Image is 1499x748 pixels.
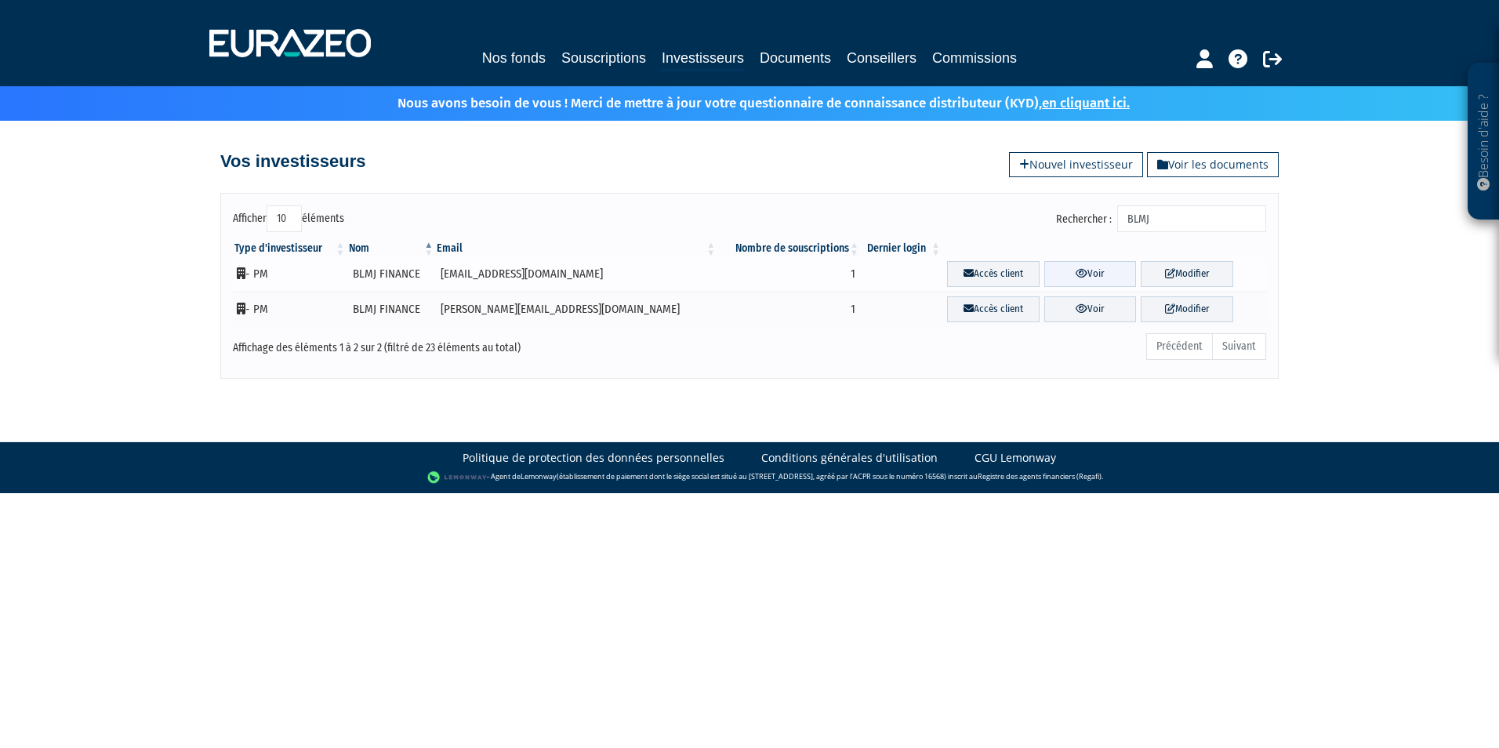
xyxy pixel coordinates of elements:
[662,47,744,71] a: Investisseurs
[233,205,344,232] label: Afficher éléments
[1147,152,1279,177] a: Voir les documents
[717,241,861,256] th: Nombre de souscriptions : activer pour trier la colonne par ordre croissant
[233,241,347,256] th: Type d'investisseur : activer pour trier la colonne par ordre croissant
[347,256,436,292] td: BLMJ FINANCE
[1042,95,1130,111] a: en cliquant ici.
[347,241,436,256] th: Nom : activer pour trier la colonne par ordre d&eacute;croissant
[347,292,436,327] td: BLMJ FINANCE
[1475,71,1493,212] p: Besoin d'aide ?
[1044,296,1137,322] a: Voir
[861,241,942,256] th: Dernier login : activer pour trier la colonne par ordre croissant
[352,90,1130,113] p: Nous avons besoin de vous ! Merci de mettre à jour votre questionnaire de connaissance distribute...
[1009,152,1143,177] a: Nouvel investisseur
[717,256,861,292] td: 1
[521,471,557,481] a: Lemonway
[717,292,861,327] td: 1
[932,47,1017,69] a: Commissions
[1117,205,1266,232] input: Rechercher :
[435,292,717,327] td: [PERSON_NAME][EMAIL_ADDRESS][DOMAIN_NAME]
[761,450,938,466] a: Conditions générales d'utilisation
[233,256,347,292] td: - PM
[267,205,302,232] select: Afficheréléments
[463,450,724,466] a: Politique de protection des données personnelles
[482,47,546,69] a: Nos fonds
[209,29,371,57] img: 1732889491-logotype_eurazeo_blanc_rvb.png
[435,256,717,292] td: [EMAIL_ADDRESS][DOMAIN_NAME]
[978,471,1102,481] a: Registre des agents financiers (Regafi)
[1141,296,1233,322] a: Modifier
[760,47,831,69] a: Documents
[947,296,1040,322] a: Accès client
[847,47,916,69] a: Conseillers
[427,470,488,485] img: logo-lemonway.png
[1044,261,1137,287] a: Voir
[975,450,1056,466] a: CGU Lemonway
[16,470,1483,485] div: - Agent de (établissement de paiement dont le siège social est situé au [STREET_ADDRESS], agréé p...
[561,47,646,69] a: Souscriptions
[947,261,1040,287] a: Accès client
[435,241,717,256] th: Email : activer pour trier la colonne par ordre croissant
[220,152,365,171] h4: Vos investisseurs
[233,332,650,357] div: Affichage des éléments 1 à 2 sur 2 (filtré de 23 éléments au total)
[942,241,1266,256] th: &nbsp;
[1056,205,1266,232] label: Rechercher :
[1141,261,1233,287] a: Modifier
[233,292,347,327] td: - PM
